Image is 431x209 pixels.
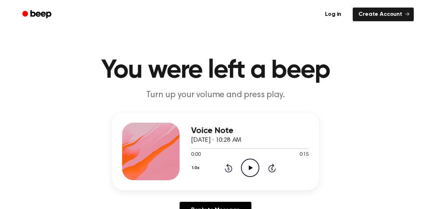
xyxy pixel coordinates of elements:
span: 0:00 [191,151,200,159]
a: Create Account [353,8,414,21]
h1: You were left a beep [32,58,399,83]
h3: Voice Note [191,126,309,136]
span: [DATE] · 10:28 AM [191,137,241,144]
p: Turn up your volume and press play. [78,89,353,101]
a: Beep [17,8,58,22]
span: 0:15 [300,151,309,159]
a: Log in [318,6,348,23]
button: 1.0x [191,162,202,174]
